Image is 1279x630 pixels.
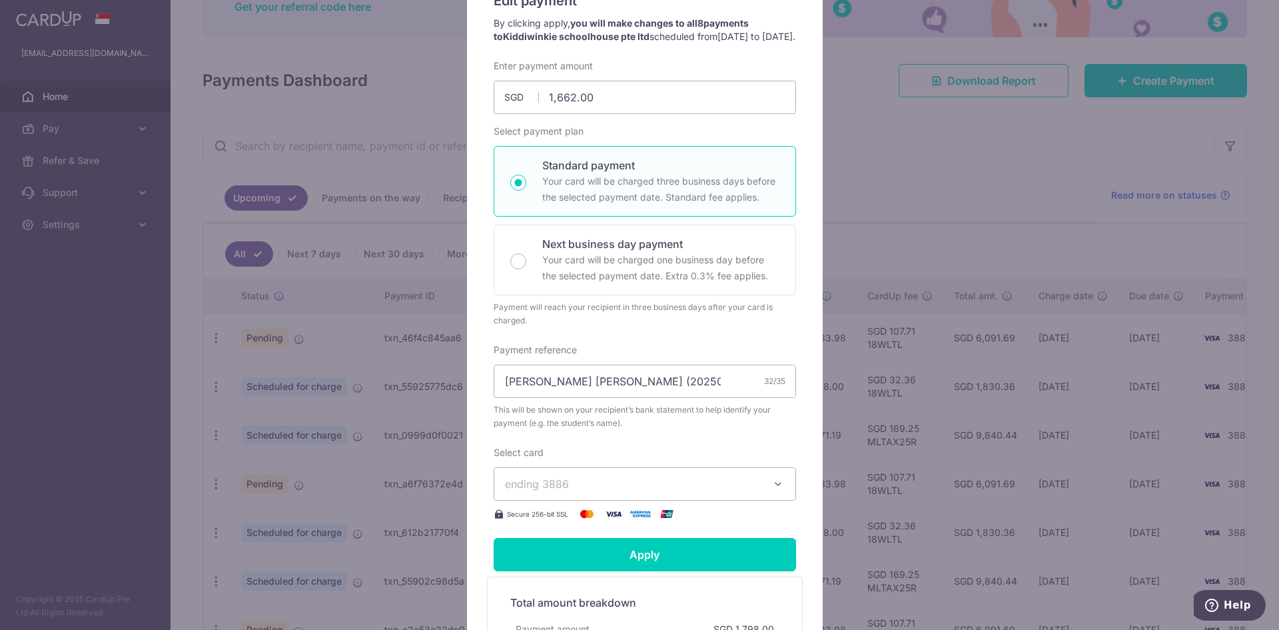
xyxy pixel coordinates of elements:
label: Payment reference [494,343,577,357]
img: UnionPay [653,506,680,522]
button: ending 3886 [494,467,796,501]
span: ending 3886 [505,477,569,491]
input: Apply [494,538,796,571]
img: Mastercard [574,506,600,522]
h5: Total amount breakdown [510,595,779,611]
label: Select payment plan [494,125,584,138]
span: Secure 256-bit SSL [507,509,568,519]
iframe: Opens a widget where you can find more information [1194,590,1266,623]
span: SGD [504,91,539,104]
span: 8 [697,17,703,29]
span: [DATE] to [DATE] [717,31,793,42]
img: Visa [600,506,627,522]
p: Standard payment [542,157,779,173]
label: Select card [494,446,544,459]
img: American Express [627,506,653,522]
div: 32/35 [764,375,785,388]
p: By clicking apply, scheduled from . [494,17,796,43]
input: 0.00 [494,81,796,114]
div: Payment will reach your recipient in three business days after your card is charged. [494,301,796,327]
p: Your card will be charged three business days before the selected payment date. Standard fee appl... [542,173,779,205]
strong: you will make changes to all payments to [494,17,749,42]
span: Kiddiwinkie schoolhouse pte ltd [503,31,649,42]
span: This will be shown on your recipient’s bank statement to help identify your payment (e.g. the stu... [494,403,796,430]
p: Next business day payment [542,236,779,252]
p: Your card will be charged one business day before the selected payment date. Extra 0.3% fee applies. [542,252,779,284]
label: Enter payment amount [494,59,593,73]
